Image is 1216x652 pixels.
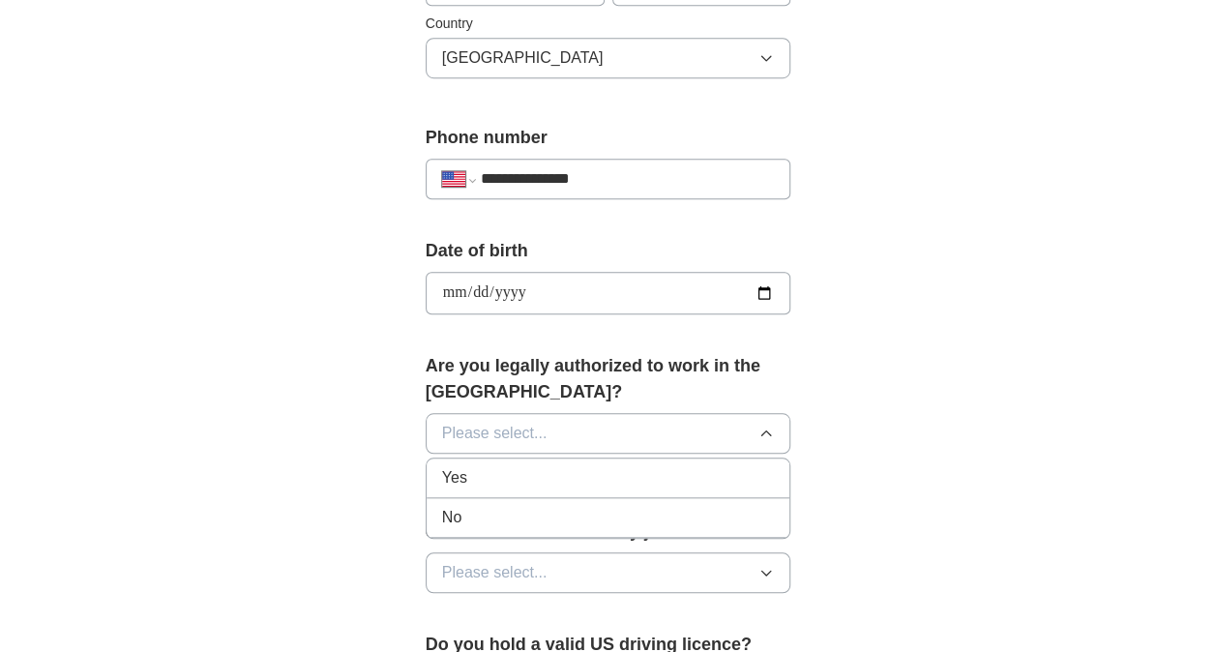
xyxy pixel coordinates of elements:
[426,38,791,78] button: [GEOGRAPHIC_DATA]
[442,561,548,584] span: Please select...
[426,14,791,34] label: Country
[442,506,461,529] span: No
[426,125,791,151] label: Phone number
[426,413,791,454] button: Please select...
[442,422,548,445] span: Please select...
[426,552,791,593] button: Please select...
[442,46,604,70] span: [GEOGRAPHIC_DATA]
[426,353,791,405] label: Are you legally authorized to work in the [GEOGRAPHIC_DATA]?
[442,466,467,489] span: Yes
[426,238,791,264] label: Date of birth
